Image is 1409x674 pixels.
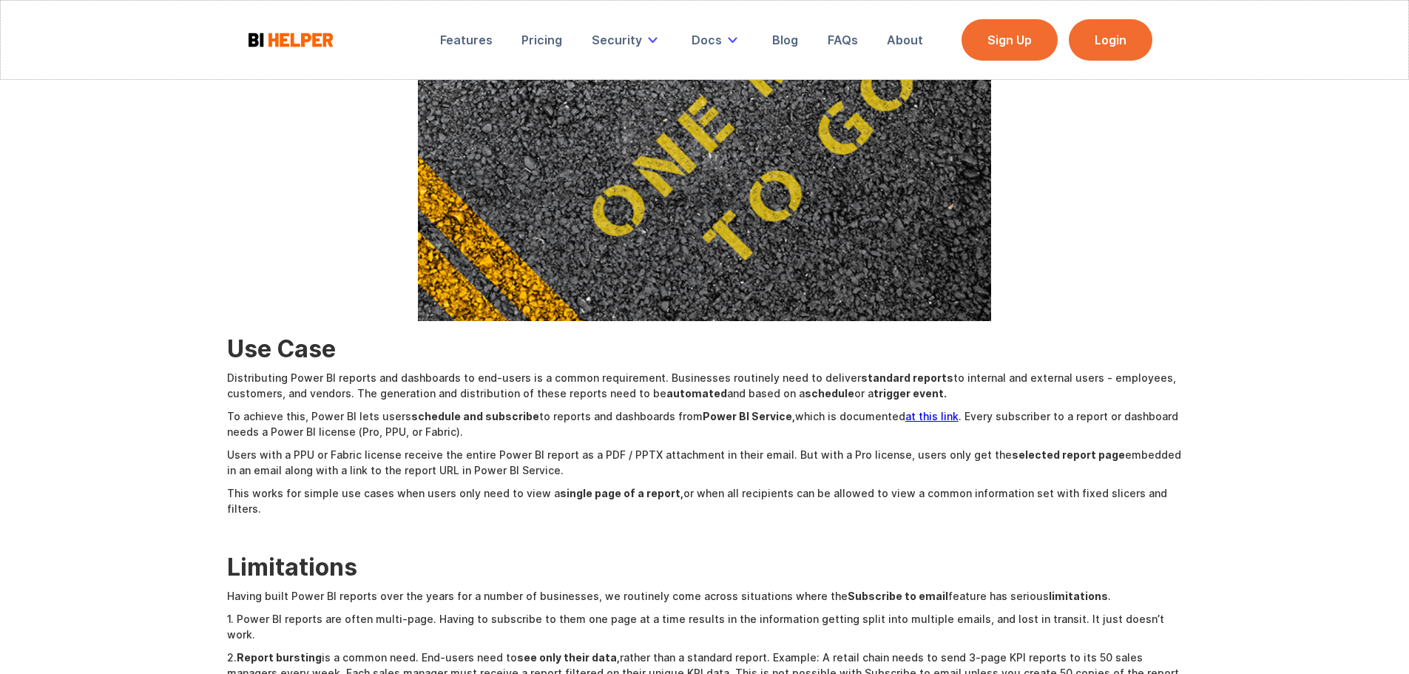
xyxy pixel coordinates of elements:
a: Sign Up [962,19,1058,61]
div: Security [581,24,673,56]
div: About [887,33,923,47]
p: Having built Power BI reports over the years for a number of businesses, we routinely come across... [227,588,1183,604]
div: Docs [681,24,753,56]
p: Users with a PPU or Fabric license receive the entire Power BI report as a PDF / PPTX attachment ... [227,447,1183,478]
p: To achieve this, Power BI lets users to reports and dashboards from which is documented . Every s... [227,408,1183,439]
div: Security [592,33,642,47]
strong: Report bursting [237,651,322,664]
strong: limitations [1049,590,1108,602]
p: ‍ [227,524,1183,539]
strong: trigger event. [874,387,947,400]
div: FAQs [828,33,858,47]
p: This works for simple use cases when users only need to view a or when all recipients can be allo... [227,485,1183,516]
div: Pricing [521,33,562,47]
strong: single page of a report, [560,487,683,499]
p: 1. Power BI reports are often multi-page. Having to subscribe to them one page at a time results ... [227,611,1183,642]
h2: Limitations [227,554,1183,581]
a: FAQs [817,24,868,56]
strong: standard reports [861,371,953,384]
a: Pricing [511,24,572,56]
strong: Subscribe to email [848,590,948,602]
p: Distributing Power BI reports and dashboards to end-users is a common requirement. Businesses rou... [227,370,1183,401]
h2: Use Case [227,336,1183,363]
a: Features [430,24,503,56]
div: Blog [772,33,798,47]
strong: automated [666,387,727,400]
a: Blog [762,24,808,56]
strong: schedule and subscribe [411,410,539,422]
strong: see only their data, [517,651,620,664]
a: About [876,24,933,56]
a: at this link [905,410,959,422]
strong: schedule [805,387,854,400]
a: Login [1069,19,1152,61]
div: Features [440,33,493,47]
strong: selected report page [1012,448,1125,461]
div: Docs [692,33,722,47]
strong: Power BI Service, [703,410,795,422]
